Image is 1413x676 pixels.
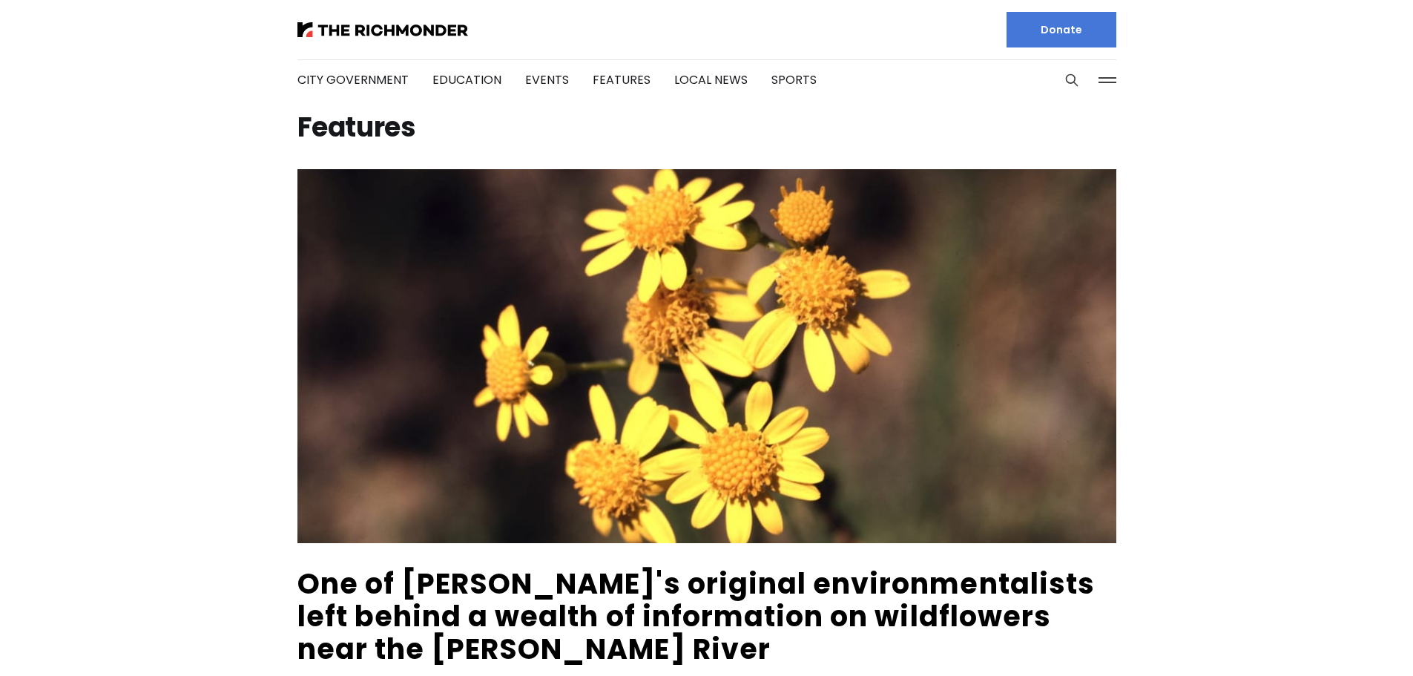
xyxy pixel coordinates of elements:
a: Education [432,71,501,88]
a: City Government [297,71,409,88]
img: The Richmonder [297,22,468,37]
a: Features [593,71,650,88]
button: Search this site [1061,69,1083,91]
img: One of Richmond's original environmentalists left behind a wealth of information on wildflowers n... [297,169,1116,543]
a: Local News [674,71,748,88]
a: Donate [1007,12,1116,47]
a: Events [525,71,569,88]
a: Sports [771,71,817,88]
h1: Features [297,116,1116,140]
a: One of [PERSON_NAME]'s original environmentalists left behind a wealth of information on wildflow... [297,564,1095,669]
